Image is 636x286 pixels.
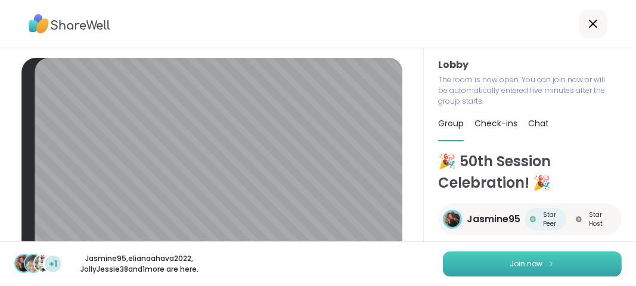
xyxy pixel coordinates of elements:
[25,255,42,272] img: elianaahava2022
[474,117,517,129] span: Check-ins
[15,255,32,272] img: Jasmine95
[73,253,206,275] p: Jasmine95 , elianaahava2022 , JollyJessie38 and 1 more are here.
[438,203,622,235] a: Jasmine95Jasmine95Star PeerStar PeerStar HostStar Host
[438,117,464,129] span: Group
[548,260,555,267] img: ShareWell Logomark
[528,117,549,129] span: Chat
[530,216,536,222] img: Star Peer
[35,255,51,272] img: JollyJessie38
[29,10,110,38] img: ShareWell Logo
[510,259,543,269] span: Join now
[467,212,520,226] span: Jasmine95
[445,212,460,227] img: Jasmine95
[584,210,607,228] span: Star Host
[438,74,610,107] p: The room is now open. You can join now or will be automatically entered five minutes after the gr...
[538,210,561,228] span: Star Peer
[438,151,622,194] h1: 🎉 50th Session Celebration! 🎉
[443,251,622,276] button: Join now
[576,216,582,222] img: Star Host
[49,258,57,271] span: +1
[438,58,622,72] h3: Lobby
